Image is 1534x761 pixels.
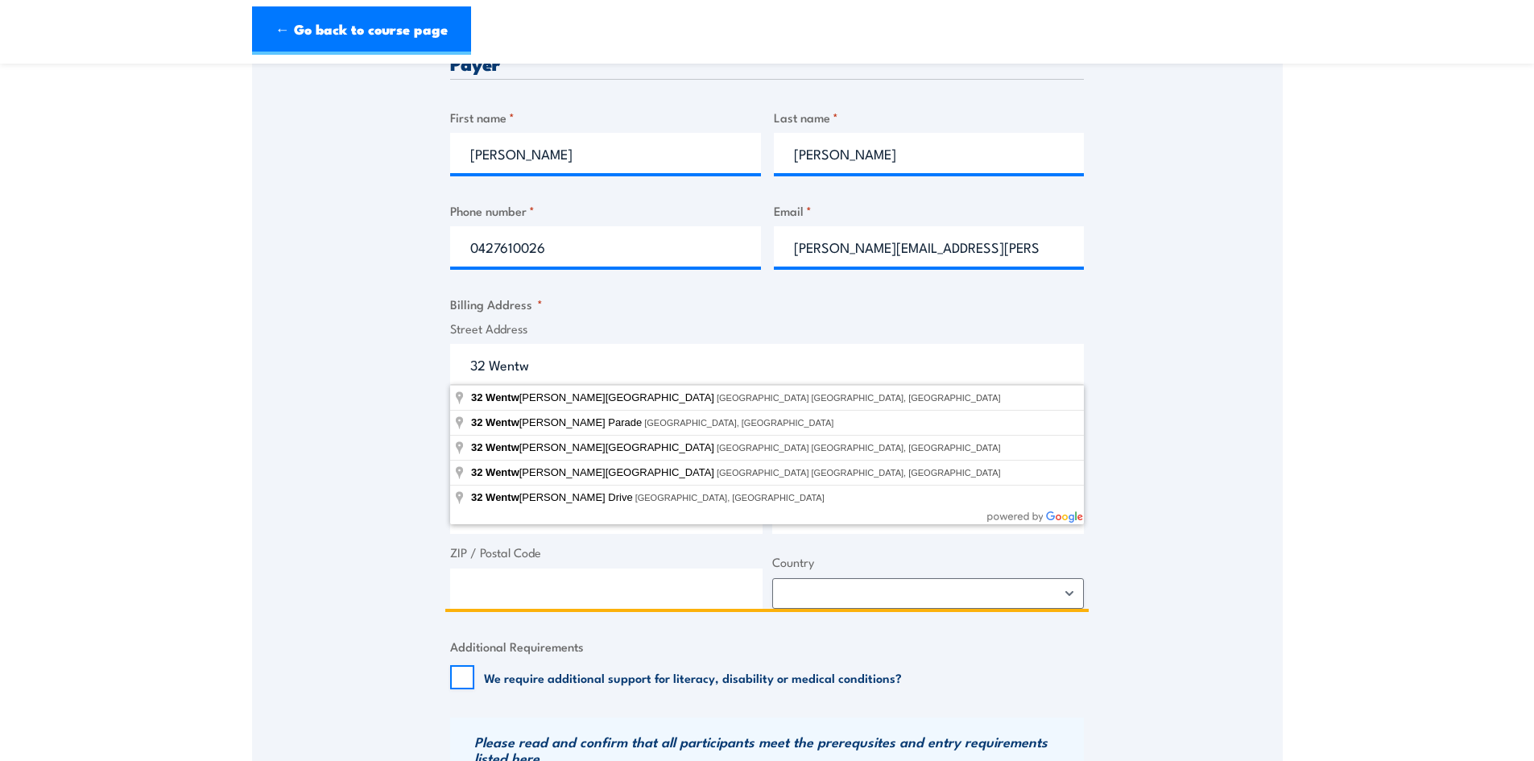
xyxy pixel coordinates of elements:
[486,466,519,478] span: Wentw
[471,391,482,403] span: 32
[486,441,519,453] span: Wentw
[450,108,761,126] label: First name
[772,553,1085,572] label: Country
[486,391,519,403] span: Wentw
[450,320,1084,338] label: Street Address
[471,466,717,478] span: [PERSON_NAME][GEOGRAPHIC_DATA]
[471,441,717,453] span: [PERSON_NAME][GEOGRAPHIC_DATA]
[635,493,825,503] span: [GEOGRAPHIC_DATA], [GEOGRAPHIC_DATA]
[486,491,519,503] span: Wentw
[644,418,833,428] span: [GEOGRAPHIC_DATA], [GEOGRAPHIC_DATA]
[486,416,519,428] span: Wentw
[471,416,644,428] span: [PERSON_NAME] Parade
[450,54,1084,72] h3: Payer
[252,6,471,55] a: ← Go back to course page
[471,491,635,503] span: [PERSON_NAME] Drive
[450,544,763,562] label: ZIP / Postal Code
[450,295,543,313] legend: Billing Address
[471,416,482,428] span: 32
[471,391,717,403] span: [PERSON_NAME][GEOGRAPHIC_DATA]
[774,108,1085,126] label: Last name
[471,466,482,478] span: 32
[450,344,1084,384] input: Enter a location
[450,201,761,220] label: Phone number
[717,393,1001,403] span: [GEOGRAPHIC_DATA] [GEOGRAPHIC_DATA], [GEOGRAPHIC_DATA]
[774,201,1085,220] label: Email
[717,468,1001,478] span: [GEOGRAPHIC_DATA] [GEOGRAPHIC_DATA], [GEOGRAPHIC_DATA]
[450,637,584,656] legend: Additional Requirements
[471,441,482,453] span: 32
[484,669,902,685] label: We require additional support for literacy, disability or medical conditions?
[471,491,482,503] span: 32
[717,443,1001,453] span: [GEOGRAPHIC_DATA] [GEOGRAPHIC_DATA], [GEOGRAPHIC_DATA]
